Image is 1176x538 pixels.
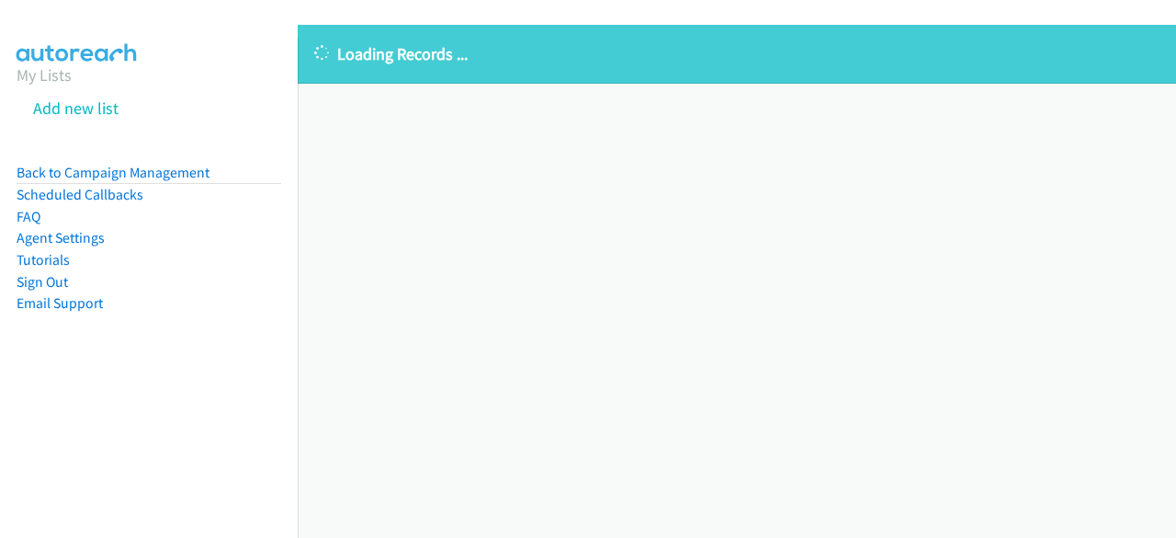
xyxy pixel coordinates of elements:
[17,251,70,269] a: Tutorials
[17,208,40,225] a: FAQ
[33,97,119,119] a: Add new list
[17,64,72,86] a: My Lists
[17,273,68,291] a: Sign Out
[17,186,143,203] a: Scheduled Callbacks
[17,229,105,246] a: Agent Settings
[17,164,209,181] a: Back to Campaign Management
[17,294,103,312] a: Email Support
[314,41,1159,66] p: Loading Records ...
